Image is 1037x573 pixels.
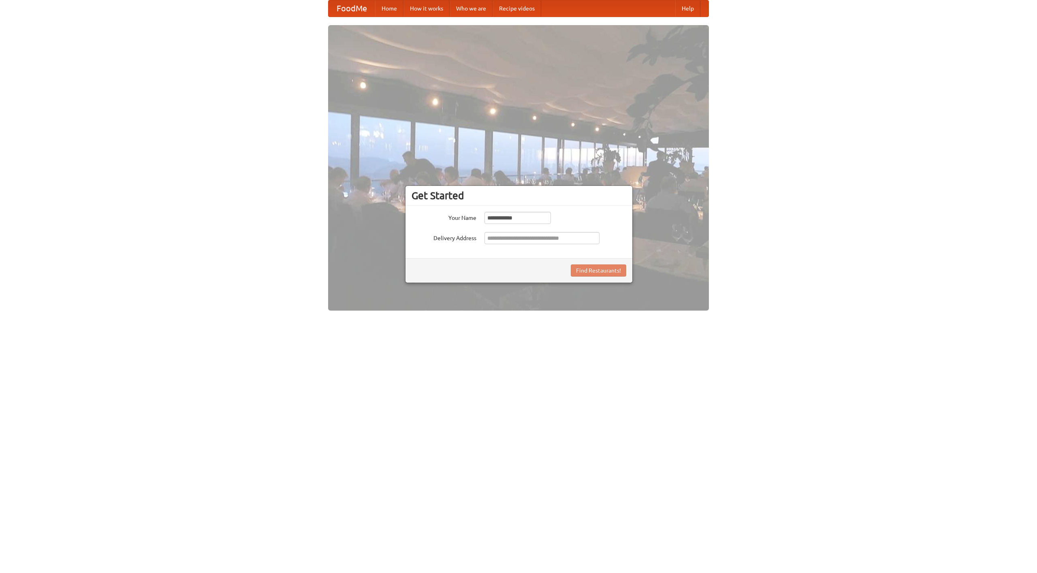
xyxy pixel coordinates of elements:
a: Recipe videos [493,0,541,17]
a: Who we are [450,0,493,17]
label: Delivery Address [412,232,476,242]
label: Your Name [412,212,476,222]
a: Help [675,0,700,17]
a: How it works [403,0,450,17]
button: Find Restaurants! [571,264,626,277]
a: FoodMe [329,0,375,17]
h3: Get Started [412,190,626,202]
a: Home [375,0,403,17]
